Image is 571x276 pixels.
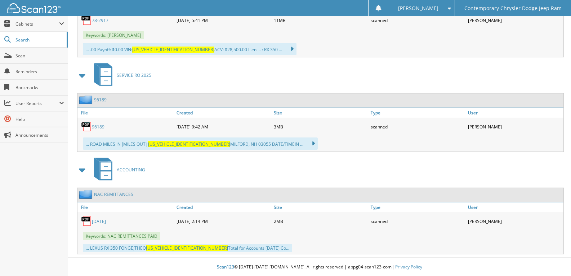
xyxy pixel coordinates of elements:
a: Created [175,108,272,118]
a: Size [272,202,369,212]
a: 78-2917 [92,17,108,23]
a: Created [175,202,272,212]
img: folder2.png [79,95,94,104]
a: ACCOUNTING [90,155,145,184]
span: Scan [15,53,64,59]
span: Search [15,37,63,43]
div: © [DATE]-[DATE] [DOMAIN_NAME]. All rights reserved | appg04-scan123-com | [68,258,571,276]
div: scanned [369,119,466,134]
a: Privacy Policy [395,264,422,270]
img: folder2.png [79,190,94,199]
span: [US_VEHICLE_IDENTIFICATION_NUMBER] [146,245,228,251]
a: File [77,202,175,212]
a: 96189 [94,97,107,103]
div: ... .00 Payoff: $0.00 VIN: ACV: $28,500.00 Lien ... : RX 350 ... [83,43,296,55]
span: [PERSON_NAME] [398,6,438,10]
div: 11MB [272,13,369,27]
div: scanned [369,214,466,228]
span: Help [15,116,64,122]
span: Keywords: NAC REMITTANCES PAID [83,232,160,240]
img: PDF.png [81,216,92,227]
span: Bookmarks [15,84,64,91]
img: PDF.png [81,121,92,132]
div: ... ROAD MILES IN [MILES OUT| MILFORD, NH 03055 DATE/TIMEIN ... [83,137,318,150]
div: 2MB [272,214,369,228]
iframe: Chat Widget [535,241,571,276]
span: Announcements [15,132,64,138]
div: [DATE] 5:41 PM [175,13,272,27]
span: User Reports [15,100,59,106]
span: [US_VEHICLE_IDENTIFICATION_NUMBER] [132,47,214,53]
span: Scan123 [217,264,234,270]
img: PDF.png [81,15,92,26]
a: File [77,108,175,118]
div: [DATE] 2:14 PM [175,214,272,228]
span: Cabinets [15,21,59,27]
a: NAC REMITTANCES [94,191,133,197]
span: ACCOUNTING [117,167,145,173]
div: [PERSON_NAME] [466,214,563,228]
a: SERVICE RO 2025 [90,61,151,89]
span: Contemporary Chrysler Dodge Jeep Ram [464,6,562,10]
a: Type [369,202,466,212]
span: [US_VEHICLE_IDENTIFICATION_NUMBER] [148,141,230,147]
div: 3MB [272,119,369,134]
span: Reminders [15,69,64,75]
a: 96189 [92,124,104,130]
div: [PERSON_NAME] [466,119,563,134]
span: SERVICE RO 2025 [117,72,151,78]
img: scan123-logo-white.svg [7,3,61,13]
a: [DATE] [92,218,106,224]
a: Size [272,108,369,118]
span: Keywords: [PERSON_NAME] [83,31,144,39]
div: scanned [369,13,466,27]
div: [PERSON_NAME] [466,13,563,27]
div: [DATE] 9:42 AM [175,119,272,134]
a: User [466,108,563,118]
div: ... LEXUS RX 350 FONGE;THEO Total for Accounts [DATE] Co... [83,244,292,252]
a: Type [369,108,466,118]
a: User [466,202,563,212]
